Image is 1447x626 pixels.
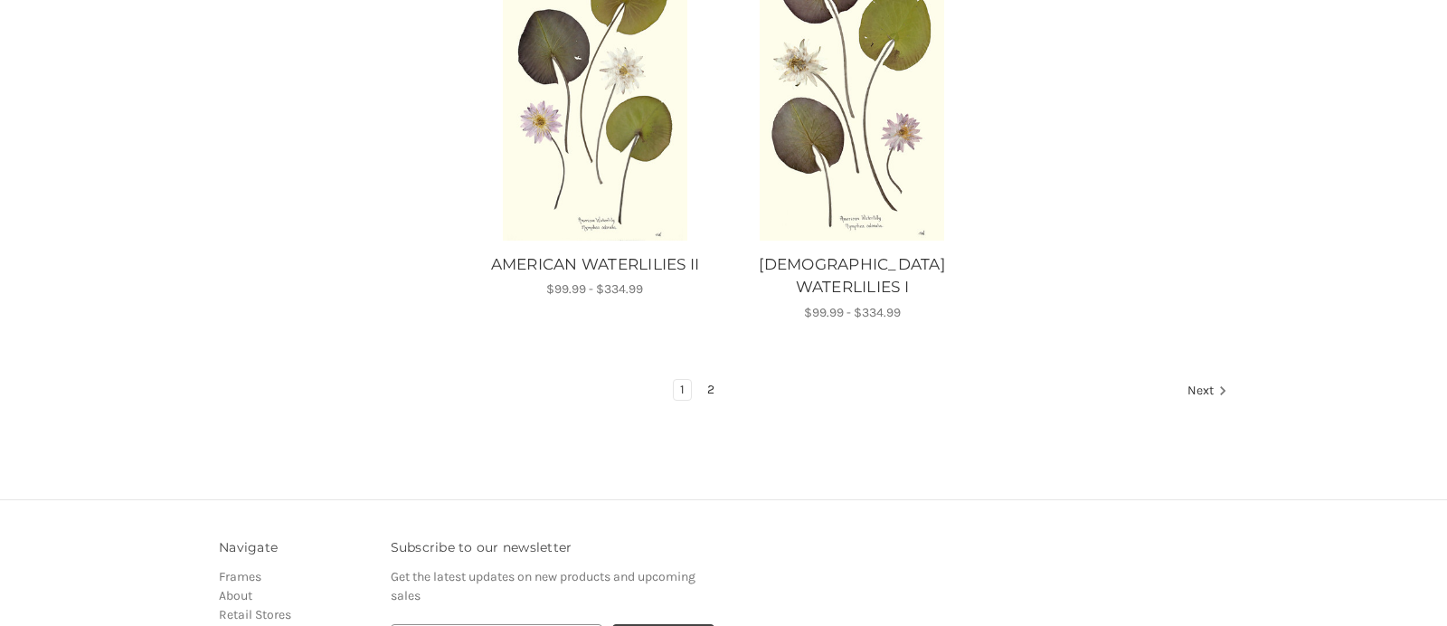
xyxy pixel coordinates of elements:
span: $99.99 - $334.99 [546,281,643,297]
h3: Navigate [219,538,372,557]
span: $99.99 - $334.99 [804,305,901,320]
nav: pagination [219,379,1228,404]
a: Frames [219,569,261,584]
a: Page 1 of 2 [674,380,691,400]
a: AMERICAN WATERLILIES II, Price range from $99.99 to $334.99 [476,253,714,277]
a: Next [1181,380,1227,403]
a: Retail Stores [219,607,291,622]
a: About [219,588,252,603]
h3: Subscribe to our newsletter [391,538,714,557]
a: Page 2 of 2 [701,380,721,400]
a: AMERICAN WATERLILIES I, Price range from $99.99 to $334.99 [733,253,971,299]
p: Get the latest updates on new products and upcoming sales [391,567,714,605]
